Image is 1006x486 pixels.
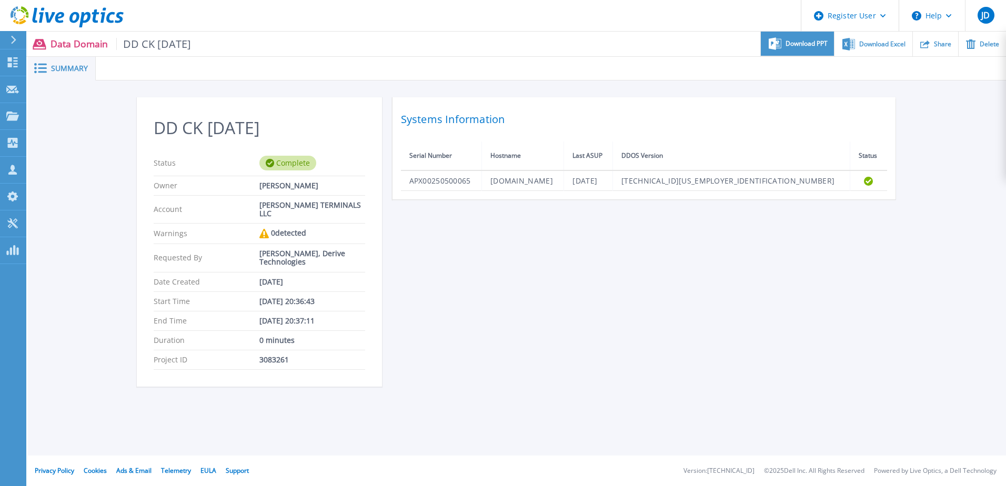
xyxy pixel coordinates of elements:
[154,156,259,170] p: Status
[874,468,997,474] li: Powered by Live Optics, a Dell Technology
[154,356,259,364] p: Project ID
[564,141,613,170] th: Last ASUP
[482,170,564,191] td: [DOMAIN_NAME]
[859,41,906,47] span: Download Excel
[154,201,259,218] p: Account
[84,466,107,475] a: Cookies
[154,118,365,138] h2: DD CK [DATE]
[259,278,365,286] div: [DATE]
[401,141,482,170] th: Serial Number
[154,229,259,238] p: Warnings
[51,38,192,50] p: Data Domain
[154,297,259,306] p: Start Time
[401,110,887,129] h2: Systems Information
[613,141,850,170] th: DDOS Version
[161,466,191,475] a: Telemetry
[259,356,365,364] div: 3083261
[401,170,482,191] td: APX00250500065
[226,466,249,475] a: Support
[934,41,951,47] span: Share
[786,40,828,47] span: Download PPT
[764,468,864,474] li: © 2025 Dell Inc. All Rights Reserved
[154,181,259,190] p: Owner
[259,156,316,170] div: Complete
[980,41,999,47] span: Delete
[850,141,887,170] th: Status
[259,249,365,266] div: [PERSON_NAME], Derive Technologies
[683,468,755,474] li: Version: [TECHNICAL_ID]
[154,317,259,325] p: End Time
[154,249,259,266] p: Requested By
[564,170,613,191] td: [DATE]
[981,11,990,19] span: JD
[259,297,365,306] div: [DATE] 20:36:43
[116,38,192,50] span: DD CK [DATE]
[613,170,850,191] td: [TECHNICAL_ID][US_EMPLOYER_IDENTIFICATION_NUMBER]
[259,201,365,218] div: [PERSON_NAME] TERMINALS LLC
[259,181,365,190] div: [PERSON_NAME]
[259,229,365,238] div: 0 detected
[154,336,259,345] p: Duration
[35,466,74,475] a: Privacy Policy
[200,466,216,475] a: EULA
[259,336,365,345] div: 0 minutes
[116,466,152,475] a: Ads & Email
[51,65,88,72] span: Summary
[259,317,365,325] div: [DATE] 20:37:11
[482,141,564,170] th: Hostname
[154,278,259,286] p: Date Created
